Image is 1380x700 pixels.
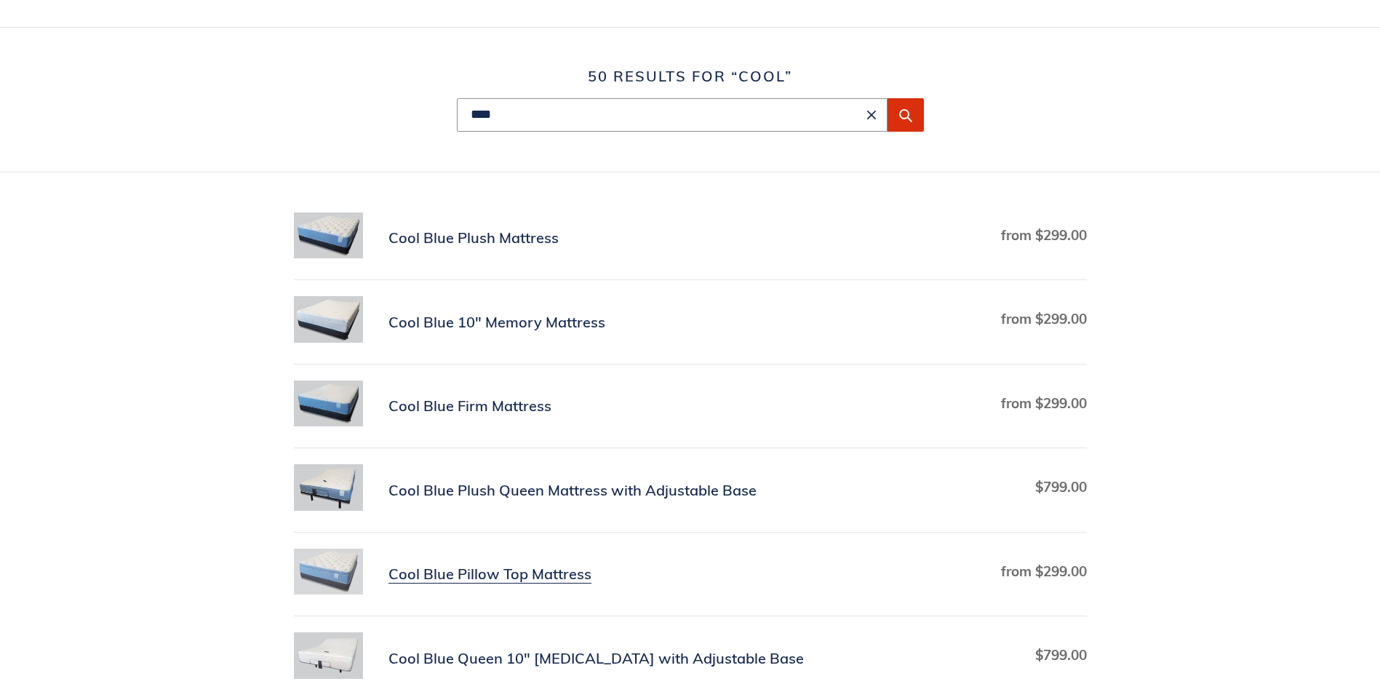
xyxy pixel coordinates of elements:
input: Search [457,98,888,132]
a: Cool Blue Plush Mattress [294,212,1087,264]
h1: 50 results for “cool” [294,68,1087,85]
a: Cool Blue Queen 10" Memory Foam with Adjustable Base [294,632,1087,684]
a: Cool Blue 10" Memory Mattress [294,296,1087,348]
button: Submit [888,98,924,132]
button: Clear search term [863,106,880,124]
a: Cool Blue Pillow Top Mattress [294,549,1087,600]
a: Cool Blue Firm Mattress [294,381,1087,432]
a: Cool Blue Plush Queen Mattress with Adjustable Base [294,464,1087,516]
